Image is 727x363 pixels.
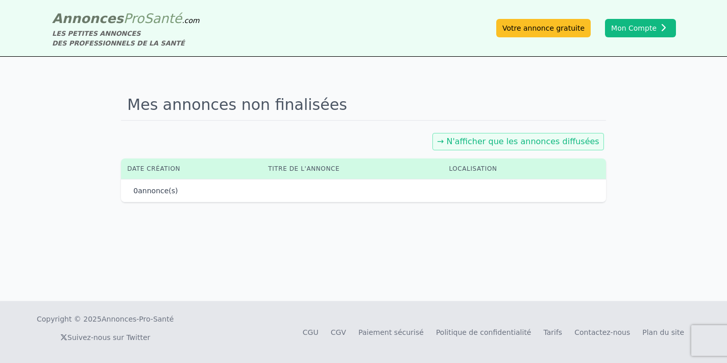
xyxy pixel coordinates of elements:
[52,11,200,26] a: AnnoncesProSanté.com
[133,186,178,196] p: annonce(s)
[133,187,138,195] span: 0
[144,11,182,26] span: Santé
[124,11,144,26] span: Pro
[121,158,262,179] th: Date création
[642,328,684,336] a: Plan du site
[182,16,199,25] span: .com
[60,333,150,342] a: Suivez-nous sur Twitter
[52,11,124,26] span: Annonces
[605,19,676,37] button: Mon Compte
[102,314,174,324] a: Annonces-Pro-Santé
[121,89,605,121] h1: Mes annonces non finalisées
[443,158,573,179] th: Localisation
[262,158,443,179] th: Titre de l'annonce
[437,137,599,146] a: → N'afficher que les annonces diffusées
[52,29,200,48] div: LES PETITES ANNONCES DES PROFESSIONNELS DE LA SANTÉ
[436,328,531,336] a: Politique de confidentialité
[303,328,319,336] a: CGU
[331,328,346,336] a: CGV
[496,19,591,37] a: Votre annonce gratuite
[574,328,630,336] a: Contactez-nous
[358,328,424,336] a: Paiement sécurisé
[37,314,174,324] div: Copyright © 2025
[543,328,562,336] a: Tarifs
